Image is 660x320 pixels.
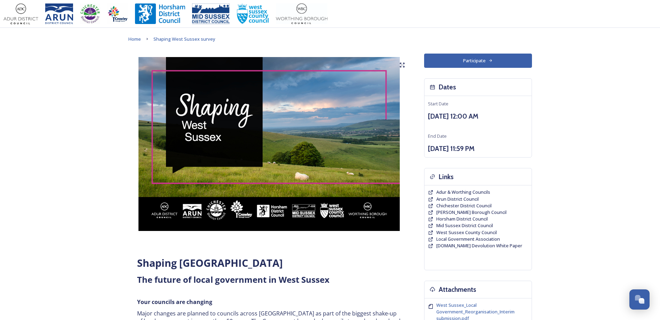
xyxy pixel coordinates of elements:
[436,189,490,195] span: Adur & Worthing Councils
[128,36,141,42] span: Home
[45,3,73,24] img: Arun%20District%20Council%20logo%20blue%20CMYK.jpg
[436,196,479,202] a: Arun District Council
[629,289,650,310] button: Open Chat
[424,54,532,68] button: Participate
[436,196,479,202] span: Arun District Council
[439,172,454,182] h3: Links
[80,3,100,24] img: CDC%20Logo%20-%20you%20may%20have%20a%20better%20version.jpg
[428,133,447,139] span: End Date
[137,256,283,270] strong: Shaping [GEOGRAPHIC_DATA]
[436,222,493,229] a: Mid Sussex District Council
[436,209,507,216] a: [PERSON_NAME] Borough Council
[436,236,500,242] a: Local Government Association
[436,242,522,249] a: [DOMAIN_NAME] Devolution White Paper
[128,35,141,43] a: Home
[436,216,488,222] a: Horsham District Council
[436,202,492,209] a: Chichester District Council
[3,3,38,24] img: Adur%20logo%20%281%29.jpeg
[436,236,500,242] span: Local Government Association
[436,189,490,195] a: Adur & Worthing Councils
[439,82,456,92] h3: Dates
[135,3,185,24] img: Horsham%20DC%20Logo.jpg
[436,229,497,236] a: West Sussex County Council
[439,285,476,295] h3: Attachments
[276,3,327,24] img: Worthing_Adur%20%281%29.jpg
[137,274,329,285] strong: The future of local government in West Sussex
[137,298,212,306] strong: Your councils are changing
[107,3,128,24] img: Crawley%20BC%20logo.jpg
[153,35,215,43] a: Shaping West Sussex survey
[192,3,230,24] img: 150ppimsdc%20logo%20blue.png
[428,144,528,154] h3: [DATE] 11:59 PM
[428,111,528,121] h3: [DATE] 12:00 AM
[237,3,269,24] img: WSCCPos-Spot-25mm.jpg
[436,209,507,215] span: [PERSON_NAME] Borough Council
[428,101,448,107] span: Start Date
[153,36,215,42] span: Shaping West Sussex survey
